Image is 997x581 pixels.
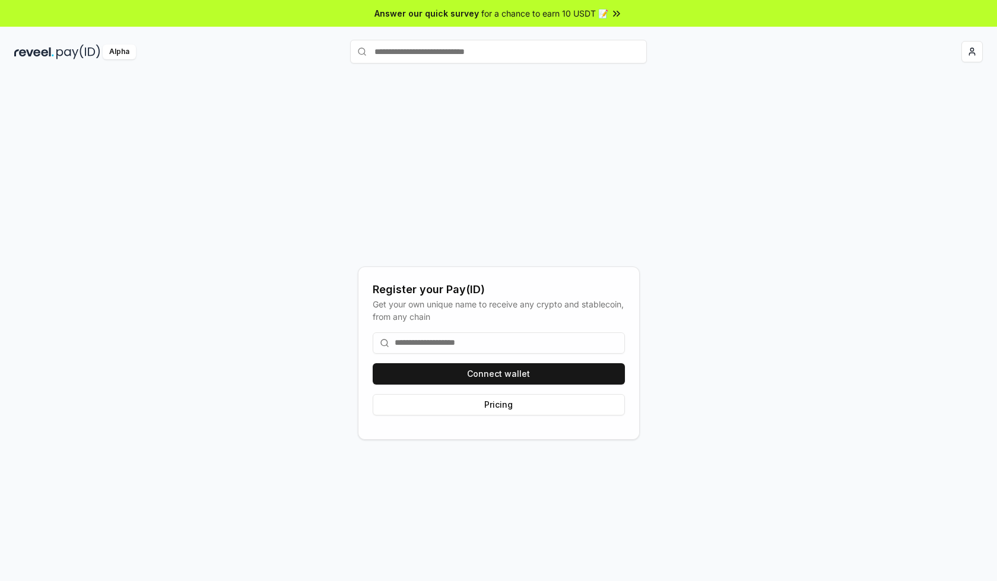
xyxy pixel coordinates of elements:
[373,363,625,385] button: Connect wallet
[373,281,625,298] div: Register your Pay(ID)
[373,298,625,323] div: Get your own unique name to receive any crypto and stablecoin, from any chain
[56,45,100,59] img: pay_id
[373,394,625,415] button: Pricing
[374,7,479,20] span: Answer our quick survey
[14,45,54,59] img: reveel_dark
[103,45,136,59] div: Alpha
[481,7,608,20] span: for a chance to earn 10 USDT 📝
